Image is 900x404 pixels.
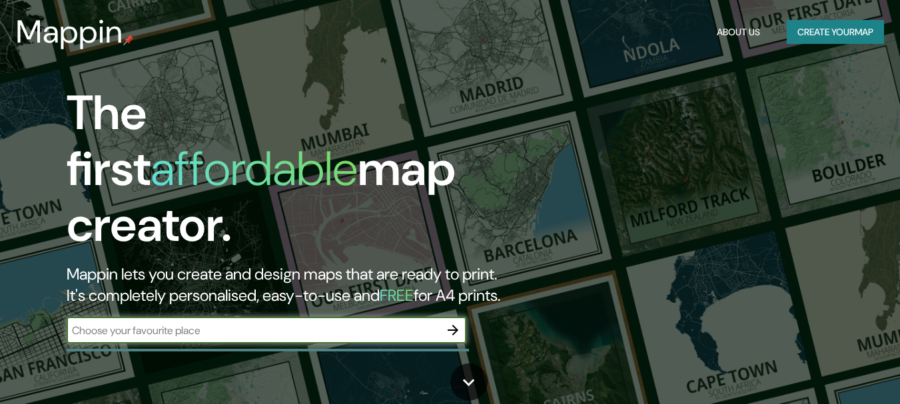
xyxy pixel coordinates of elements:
h1: affordable [151,138,358,200]
input: Choose your favourite place [67,323,440,338]
h2: Mappin lets you create and design maps that are ready to print. It's completely personalised, eas... [67,264,517,306]
button: About Us [711,20,765,45]
button: Create yourmap [787,20,884,45]
h5: FREE [380,285,414,305]
h1: The first map creator. [67,85,517,264]
h3: Mappin [16,13,123,51]
img: mappin-pin [123,35,134,45]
